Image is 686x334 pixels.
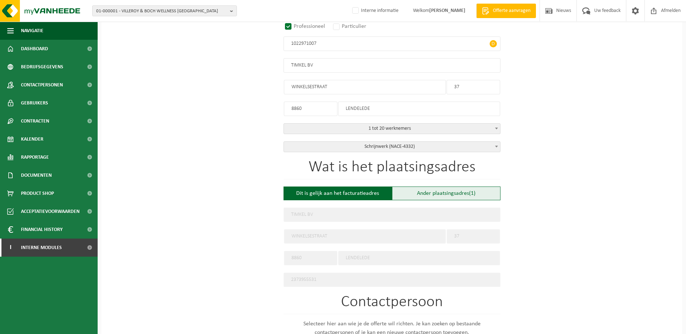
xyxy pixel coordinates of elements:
input: Stad [338,102,500,116]
input: postcode [284,102,337,116]
span: (1) [469,190,476,196]
span: Dashboard [21,40,48,58]
span: Offerte aanvragen [491,7,532,14]
a: Offerte aanvragen [476,4,536,18]
input: Straat [284,229,446,244]
button: 01-000001 - VILLEROY & BOCH WELLNESS [GEOGRAPHIC_DATA] [92,5,237,16]
input: Nr [447,80,500,94]
span: Financial History [21,220,63,239]
span: Interne modules [21,239,62,257]
label: Professioneel [284,21,327,31]
input: Naam [284,207,500,222]
span: Contracten [21,112,49,130]
input: Naam [284,58,500,73]
span: 01-000001 - VILLEROY & BOCH WELLNESS [GEOGRAPHIC_DATA] [96,6,227,17]
div: Ander plaatsingsadres [392,187,500,200]
input: Nr [447,229,500,244]
span: Bedrijfsgegevens [21,58,63,76]
span: D [490,40,497,47]
h1: Contactpersoon [284,294,500,314]
span: Navigatie [21,22,43,40]
span: 1 tot 20 werknemers [284,123,500,134]
input: Stad [338,251,500,265]
label: Particulier [332,21,368,31]
span: Documenten [21,166,52,184]
span: Schrijnwerk (NACE-4332) [284,141,500,152]
span: Schrijnwerk (NACE-4332) [284,142,500,152]
input: Vestigingseenheid [284,273,500,287]
span: Contactpersonen [21,76,63,94]
span: Acceptatievoorwaarden [21,202,80,220]
input: postcode [284,251,337,265]
h1: Wat is het plaatsingsadres [284,159,500,179]
span: Product Shop [21,184,54,202]
strong: [PERSON_NAME] [429,8,465,13]
span: Gebruikers [21,94,48,112]
span: 1 tot 20 werknemers [284,124,500,134]
span: Kalender [21,130,43,148]
input: Straat [284,80,446,94]
input: Ondernemingsnummer [284,37,500,51]
div: Dit is gelijk aan het facturatieadres [284,187,392,200]
span: I [7,239,14,257]
label: Interne informatie [351,5,399,16]
span: Rapportage [21,148,49,166]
